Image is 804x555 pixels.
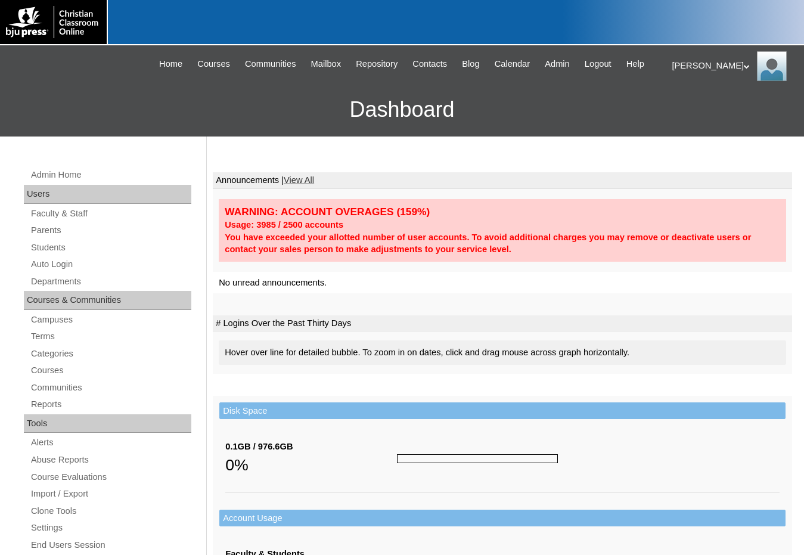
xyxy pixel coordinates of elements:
a: Courses [191,57,236,71]
a: Faculty & Staff [30,206,191,221]
a: Students [30,240,191,255]
img: Melanie Sevilla [757,51,787,81]
a: Blog [456,57,485,71]
a: Help [620,57,650,71]
a: Reports [30,397,191,412]
a: View All [284,175,314,185]
a: Terms [30,329,191,344]
td: Disk Space [219,402,786,420]
a: Categories [30,346,191,361]
a: Admin [539,57,576,71]
span: Admin [545,57,570,71]
td: Announcements | [213,172,792,189]
a: Communities [239,57,302,71]
span: Help [626,57,644,71]
a: Contacts [406,57,453,71]
h3: Dashboard [6,83,798,137]
a: Import / Export [30,486,191,501]
a: Logout [579,57,617,71]
td: Account Usage [219,510,786,527]
span: Logout [585,57,611,71]
span: Home [159,57,182,71]
strong: Usage: 3985 / 2500 accounts [225,220,343,230]
a: Repository [350,57,403,71]
div: [PERSON_NAME] [672,51,793,81]
span: Communities [245,57,296,71]
span: Repository [356,57,398,71]
a: Calendar [489,57,536,71]
a: Settings [30,520,191,535]
a: Alerts [30,435,191,450]
div: 0.1GB / 976.6GB [225,441,397,453]
td: No unread announcements. [213,272,792,294]
a: Parents [30,223,191,238]
div: Tools [24,414,191,433]
a: Course Evaluations [30,470,191,485]
a: Courses [30,363,191,378]
span: Blog [462,57,479,71]
a: Campuses [30,312,191,327]
div: Courses & Communities [24,291,191,310]
a: Auto Login [30,257,191,272]
span: Courses [197,57,230,71]
td: # Logins Over the Past Thirty Days [213,315,792,332]
a: Clone Tools [30,504,191,519]
span: Calendar [495,57,530,71]
a: End Users Session [30,538,191,553]
a: Home [153,57,188,71]
div: 0% [225,453,397,477]
a: Abuse Reports [30,452,191,467]
a: Departments [30,274,191,289]
div: Hover over line for detailed bubble. To zoom in on dates, click and drag mouse across graph horiz... [219,340,786,365]
span: Contacts [412,57,447,71]
a: Admin Home [30,168,191,182]
img: logo-white.png [6,6,101,38]
div: You have exceeded your allotted number of user accounts. To avoid additional charges you may remo... [225,231,780,256]
div: WARNING: ACCOUNT OVERAGES (159%) [225,205,780,219]
span: Mailbox [311,57,342,71]
a: Mailbox [305,57,347,71]
div: Users [24,185,191,204]
a: Communities [30,380,191,395]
